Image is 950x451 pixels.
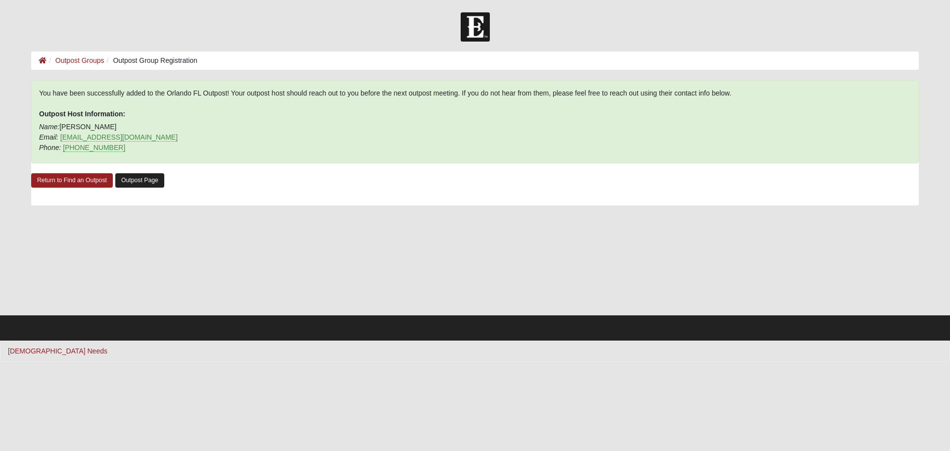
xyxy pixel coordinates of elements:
[39,123,59,131] i: Name:
[55,56,104,64] a: Outpost Groups
[39,110,125,118] b: Outpost Host Information:
[60,133,178,142] a: [EMAIL_ADDRESS][DOMAIN_NAME]
[63,144,125,152] a: [PHONE_NUMBER]
[31,173,113,188] a: Return to Find an Outpost
[461,12,490,42] img: Church of Eleven22 Logo
[104,55,197,66] li: Outpost Group Registration
[39,133,58,141] i: Email:
[39,122,911,153] p: [PERSON_NAME]
[115,173,164,188] a: Outpost Page
[39,144,61,151] i: Phone:
[0,341,950,361] a: [DEMOGRAPHIC_DATA] Needs
[31,80,919,163] div: You have been successfully added to the Orlando FL Outpost! Your outpost host should reach out to...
